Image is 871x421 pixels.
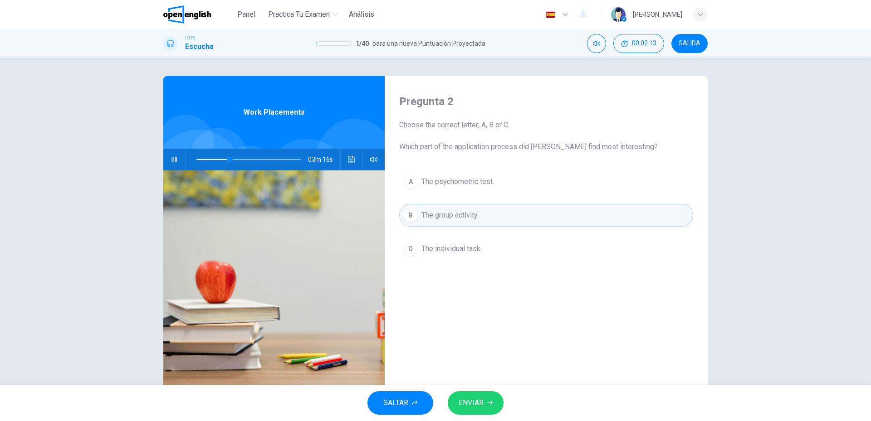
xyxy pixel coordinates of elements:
[344,149,359,170] button: Haz clic para ver la transcripción del audio
[399,120,693,152] span: Choose the correct letter; A, B or C. Which part of the application process did [PERSON_NAME] fin...
[345,6,378,23] button: Análisis
[237,9,255,20] span: Panel
[545,11,556,18] img: es
[611,7,626,22] img: Profile picture
[632,40,656,47] span: 00:02:13
[399,204,693,227] button: BThe group activity.
[163,170,385,391] img: Work Placements
[613,34,664,53] div: Ocultar
[421,243,482,254] span: The individual task.
[367,391,433,415] button: SALTAR
[421,176,494,187] span: The psychometric test.
[372,38,485,49] span: para una nueva Puntuación Proyectada
[399,170,693,193] button: AThe psychometric test.
[185,35,196,41] span: IELTS
[459,397,484,409] span: ENVIAR
[403,208,418,223] div: B
[356,38,369,49] span: 1 / 40
[403,174,418,189] div: A
[163,5,232,24] a: OpenEnglish logo
[349,9,374,20] span: Análisis
[403,242,418,256] div: C
[264,6,342,23] button: Practica tu examen
[399,237,693,260] button: CThe individual task.
[587,34,606,53] div: Silenciar
[679,40,700,47] span: SALIDA
[383,397,408,409] span: SALTAR
[613,34,664,53] button: 00:02:13
[633,9,682,20] div: [PERSON_NAME]
[244,107,305,118] span: Work Placements
[671,34,708,53] button: SALIDA
[268,9,330,20] span: Practica tu examen
[185,41,214,52] h1: Escucha
[163,5,211,24] img: OpenEnglish logo
[399,94,693,109] h4: Pregunta 2
[308,149,340,170] span: 03m 16s
[448,391,504,415] button: ENVIAR
[421,210,479,221] span: The group activity.
[232,6,261,23] button: Panel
